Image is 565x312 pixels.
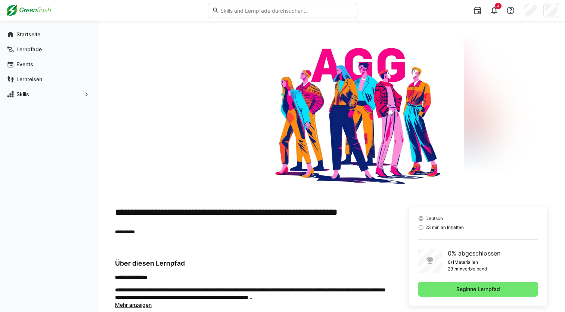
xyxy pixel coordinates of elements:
[462,266,487,272] p: verbleibend
[454,259,478,265] p: Materialien
[455,285,501,293] span: Beginne Lernpfad
[425,224,464,230] span: 23 min an Inhalten
[115,302,152,308] span: Mehr anzeigen
[219,7,353,14] input: Skills und Lernpfade durchsuchen…
[497,4,499,8] span: 4
[448,249,500,258] p: 0% abgeschlossen
[418,282,538,297] button: Beginne Lernpfad
[448,259,454,265] p: 0/1
[115,259,391,267] h3: Über diesen Lernpfad
[425,215,443,221] span: Deutsch
[448,266,462,272] p: 23 min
